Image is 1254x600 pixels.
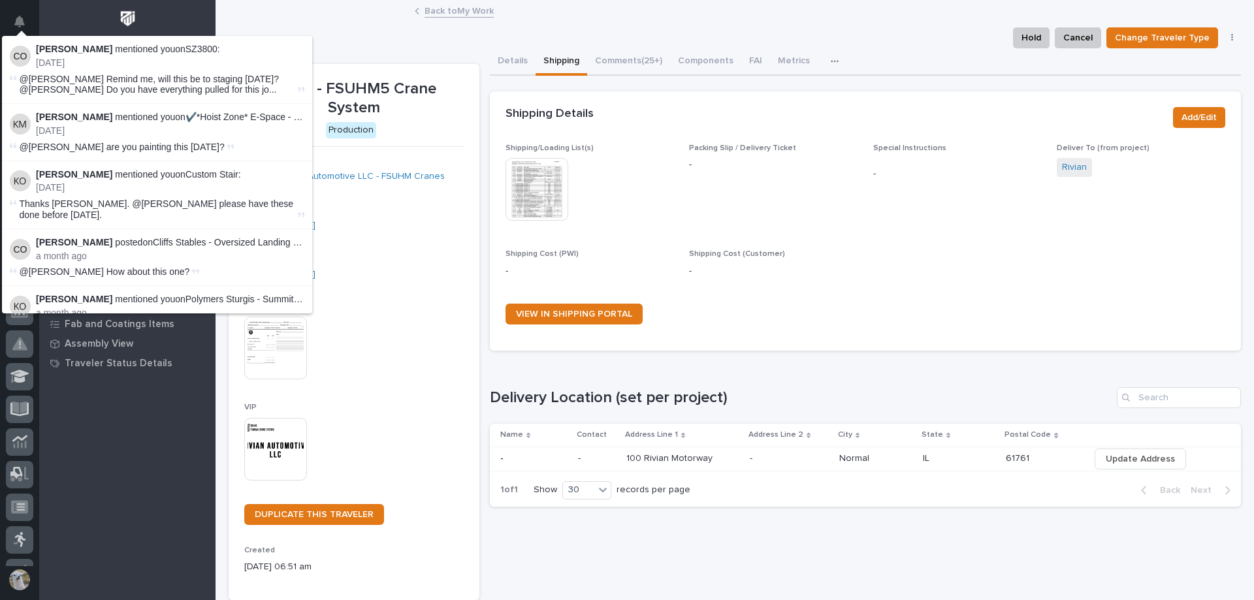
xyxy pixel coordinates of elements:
a: Traveler Status Details [39,353,216,373]
a: DUPLICATE THIS TRAVELER [244,504,384,525]
span: Hold [1021,30,1041,46]
span: Special Instructions [873,144,946,152]
p: 100 Rivian Motorway [626,450,715,464]
button: Cancel [1055,27,1101,48]
h2: Shipping Details [506,107,594,121]
p: posted on : [36,237,304,248]
div: Notifications [16,16,33,37]
span: @[PERSON_NAME] How about this one? [20,266,190,277]
span: VIEW IN SHIPPING PORTAL [516,309,632,319]
p: - [689,158,858,172]
p: Rivian - FSUHM5 Crane System [244,80,464,118]
span: Deliver To (from project) [1057,144,1149,152]
p: records per page [617,484,690,496]
p: mentioned you on : [36,44,304,55]
a: ✔️*Hoist Zone* E-Space - FSTRM1 [185,112,330,122]
img: Ken Overmyer [10,296,31,317]
span: Cancel [1063,30,1093,46]
a: Polymers Sturgis - Summit Crane System [185,294,354,304]
p: Normal [839,450,872,464]
span: Shipping/Loading List(s) [506,144,594,152]
button: Metrics [770,48,818,76]
p: Contact [577,428,607,442]
p: Assembly View [65,338,133,350]
img: Kyle Miller [10,114,31,134]
strong: [PERSON_NAME] [36,294,112,304]
button: Comments (25+) [587,48,670,76]
a: Custom Stair [185,169,238,180]
p: - [750,450,755,464]
button: Components [670,48,741,76]
p: IL [923,450,932,464]
img: Caleb Oetjen [10,239,31,260]
img: Caleb Oetjen [10,46,31,67]
p: - [500,450,506,464]
button: Add/Edit [1173,107,1225,128]
span: Thanks [PERSON_NAME]. @[PERSON_NAME] please have these done before [DATE]. [20,198,294,220]
div: Production [326,122,376,138]
p: [DATE] [36,57,304,69]
p: State [922,428,943,442]
p: mentioned you on : [36,112,304,123]
p: City [838,428,852,442]
p: Address Line 2 [748,428,803,442]
span: Shipping Cost (Customer) [689,250,785,258]
p: mentioned you on : [36,294,304,305]
span: @[PERSON_NAME] Remind me, will this be to staging [DATE]? @[PERSON_NAME] Do you have everything p... [20,74,295,96]
span: Update Address [1106,451,1175,467]
span: Change Traveler Type [1115,30,1210,46]
p: [DATE] [36,182,304,193]
span: Shipping Cost (PWI) [506,250,579,258]
span: Packing Slip / Delivery Ticket [689,144,796,152]
strong: [PERSON_NAME] [36,169,112,180]
a: Back toMy Work [425,3,494,18]
span: Back [1152,484,1180,496]
strong: [PERSON_NAME] [36,44,112,54]
a: Fab and Coatings Items [39,314,216,334]
p: [DATE] [36,125,304,136]
p: - [689,264,858,278]
button: Shipping [536,48,587,76]
p: 61761 [1006,450,1032,464]
button: Update Address [1095,449,1186,469]
strong: [PERSON_NAME] [36,237,112,247]
p: mentioned you on : [36,169,304,180]
p: Traveler Status Details [65,358,172,370]
strong: [PERSON_NAME] [36,112,112,122]
p: Address Line 1 [625,428,678,442]
p: - [506,264,674,278]
a: Cliffs Stables - Oversized Landing L-Stair [153,237,320,247]
button: Notifications [6,8,33,35]
a: Assembly View [39,334,216,353]
a: 26448 - Rivian Automotive LLC - FSUHM Cranes [244,170,445,183]
p: a month ago [36,308,304,319]
p: Fab and Coatings Items [65,319,174,330]
p: Show [534,484,557,496]
p: - [873,167,1042,181]
button: Next [1185,484,1241,496]
span: Add/Edit [1182,110,1217,125]
button: FAI [741,48,770,76]
p: [DATE] 06:51 am [244,560,464,574]
h1: Delivery Location (set per project) [490,388,1112,407]
button: Hold [1013,27,1050,48]
span: VIP [244,403,257,411]
button: Back [1131,484,1185,496]
span: DUPLICATE THIS TRAVELER [255,510,374,519]
span: Next [1191,484,1219,496]
button: Details [490,48,536,76]
img: Ken Overmyer [10,170,31,191]
div: 30 [563,483,594,497]
tr: -- -100 Rivian Motorway100 Rivian Motorway -- NormalNormal ILIL 6176161761 Update Address [490,447,1242,471]
p: Name [500,428,523,442]
p: 1 of 1 [490,474,528,506]
p: - [578,453,616,464]
a: Rivian [1062,161,1087,174]
a: VIEW IN SHIPPING PORTAL [506,304,643,324]
img: Workspace Logo [116,7,140,31]
button: users-avatar [6,566,33,593]
input: Search [1117,387,1241,408]
p: Postal Code [1005,428,1051,442]
span: @[PERSON_NAME] are you painting this [DATE]? [20,142,225,152]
